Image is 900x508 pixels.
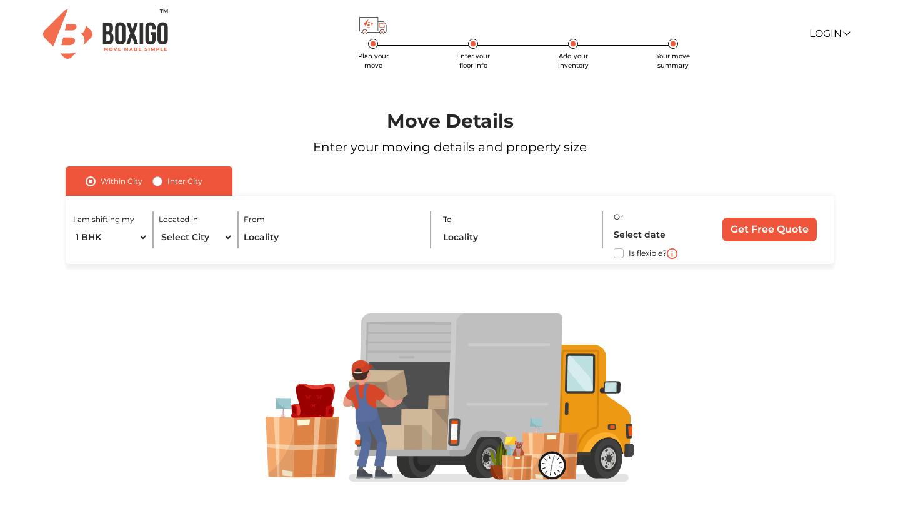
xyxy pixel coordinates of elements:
[656,52,690,69] span: Your move summary
[629,246,667,259] label: Is flexible?
[614,211,625,223] label: On
[73,214,134,225] label: I am shifting my
[244,226,419,248] input: Locality
[43,9,168,59] img: Boxigo
[456,52,490,69] span: Enter your floor info
[722,218,817,241] input: Get Free Quote
[36,138,864,156] p: Enter your moving details and property size
[159,214,198,225] label: Located in
[558,52,589,69] span: Add your inventory
[443,214,452,225] label: To
[101,174,142,189] label: Within City
[167,174,202,189] label: Inter City
[443,226,594,248] input: Locality
[614,224,702,246] input: Select date
[358,52,389,69] span: Plan your move
[36,110,864,133] h1: Move Details
[244,214,265,225] label: From
[667,248,677,259] img: i
[809,28,849,39] a: Login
